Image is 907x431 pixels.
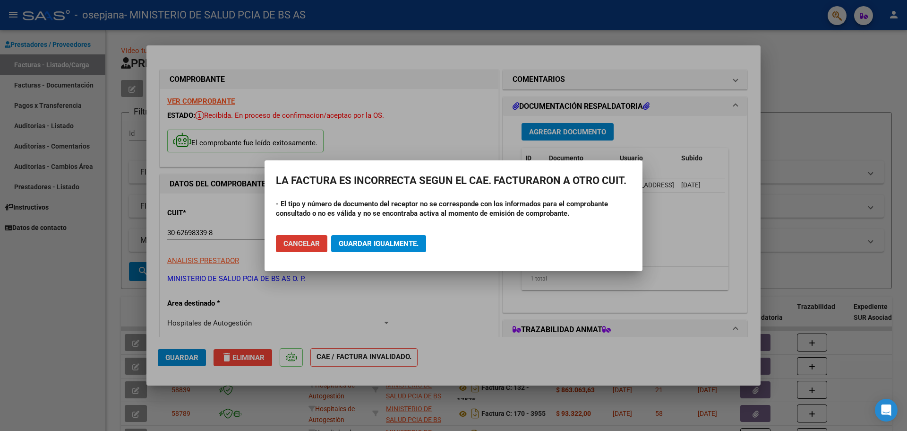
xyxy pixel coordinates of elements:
button: Cancelar [276,235,327,252]
div: Open Intercom Messenger [875,399,898,422]
button: Guardar igualmente. [331,235,426,252]
span: Guardar igualmente. [339,239,419,248]
h2: LA FACTURA ES INCORRECTA SEGUN EL CAE. FACTURARON A OTRO CUIT. [276,172,631,190]
strong: - El tipo y número de documento del receptor no se corresponde con los informados para el comprob... [276,200,608,218]
span: Cancelar [283,239,320,248]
